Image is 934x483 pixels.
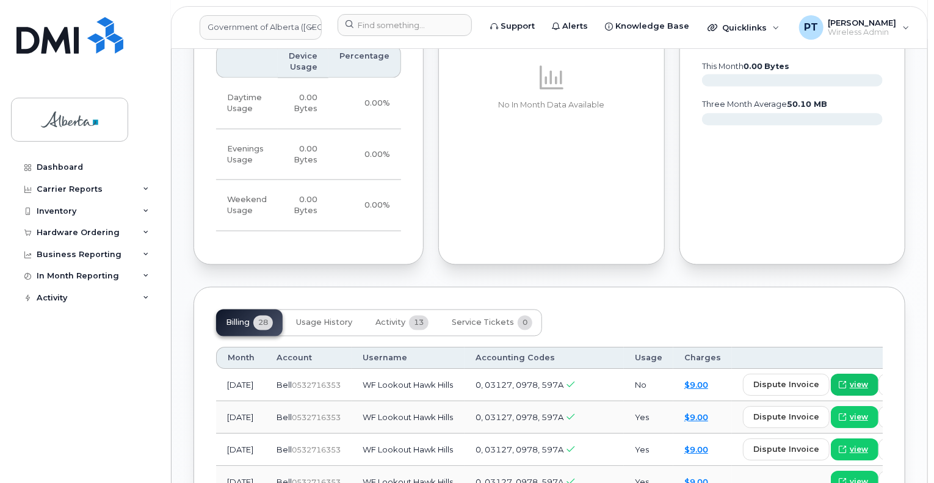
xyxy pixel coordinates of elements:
tspan: 0.00 Bytes [744,62,790,71]
a: Government of Alberta (GOA) [200,15,322,40]
th: Charges [673,347,732,369]
span: [PERSON_NAME] [828,18,897,27]
a: Knowledge Base [596,14,698,38]
a: $9.00 [684,380,708,390]
td: WF Lookout Hawk Hills [352,434,465,467]
span: 0, 03127, 0978, 597A [476,413,563,423]
td: 0.00 Bytes [278,78,328,129]
tspan: 50.10 MB [787,100,828,109]
text: this month [701,62,790,71]
span: Alerts [562,20,588,32]
a: $9.00 [684,445,708,455]
td: Weekend Usage [216,180,278,231]
th: Accounting Codes [465,347,624,369]
span: Bell [277,413,292,423]
th: Device Usage [278,45,328,79]
td: 0.00% [328,129,401,181]
td: Daytime Usage [216,78,278,129]
span: dispute invoice [753,444,819,456]
span: Service Tickets [452,318,514,328]
td: [DATE] [216,369,266,402]
td: No [624,369,673,402]
text: three month average [701,100,828,109]
span: 0, 03127, 0978, 597A [476,380,563,390]
span: Knowledge Base [615,20,689,32]
span: dispute invoice [753,379,819,391]
button: dispute invoice [743,374,830,396]
th: Percentage [328,45,401,79]
th: Month [216,347,266,369]
th: Username [352,347,465,369]
th: Account [266,347,352,369]
span: view [850,445,868,456]
td: 0.00 Bytes [278,129,328,181]
p: No In Month Data Available [461,100,642,111]
span: view [850,412,868,423]
a: view [831,374,878,396]
span: Usage History [296,318,352,328]
a: Alerts [543,14,596,38]
a: Support [482,14,543,38]
button: dispute invoice [743,439,830,461]
button: dispute invoice [743,407,830,429]
td: [DATE] [216,434,266,467]
span: 13 [409,316,429,330]
a: $9.00 [684,413,708,423]
td: 0.00 Bytes [278,180,328,231]
span: 0532716353 [292,413,341,423]
td: 0.00% [328,78,401,129]
input: Find something... [338,14,472,36]
span: view [850,380,868,391]
span: Bell [277,380,292,390]
tr: Friday from 6:00pm to Monday 8:00am [216,180,401,231]
span: PT [804,20,818,35]
span: Support [501,20,535,32]
td: [DATE] [216,402,266,434]
span: 0, 03127, 0978, 597A [476,445,563,455]
th: Usage [624,347,673,369]
span: 0532716353 [292,446,341,455]
span: dispute invoice [753,412,819,423]
span: 0532716353 [292,381,341,390]
span: Quicklinks [722,23,767,32]
tr: Weekdays from 6:00pm to 8:00am [216,129,401,181]
a: view [831,407,878,429]
td: Yes [624,434,673,467]
span: Bell [277,445,292,455]
td: Evenings Usage [216,129,278,181]
div: Penny Tse [791,15,918,40]
td: WF Lookout Hawk Hills [352,369,465,402]
td: 0.00% [328,180,401,231]
span: 0 [518,316,532,330]
td: WF Lookout Hawk Hills [352,402,465,434]
div: Quicklinks [699,15,788,40]
span: Wireless Admin [828,27,897,37]
a: view [831,439,878,461]
td: Yes [624,402,673,434]
span: Activity [375,318,405,328]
